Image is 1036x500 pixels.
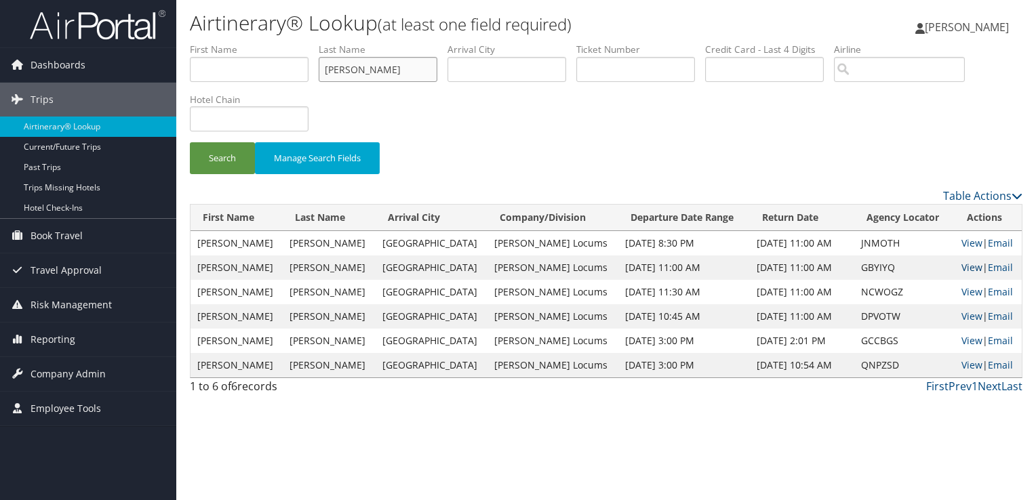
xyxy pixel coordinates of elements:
[576,43,705,56] label: Ticket Number
[283,280,375,304] td: [PERSON_NAME]
[447,43,576,56] label: Arrival City
[750,255,854,280] td: [DATE] 11:00 AM
[705,43,834,56] label: Credit Card - Last 4 Digits
[31,253,102,287] span: Travel Approval
[750,329,854,353] td: [DATE] 2:01 PM
[988,334,1013,347] a: Email
[618,231,750,255] td: [DATE] 8:30 PM
[988,236,1013,249] a: Email
[376,329,487,353] td: [GEOGRAPHIC_DATA]
[191,231,283,255] td: [PERSON_NAME]
[961,261,982,274] a: View
[487,353,618,377] td: [PERSON_NAME] Locums
[943,188,1022,203] a: Table Actions
[31,357,106,391] span: Company Admin
[750,231,854,255] td: [DATE] 11:00 AM
[915,7,1022,47] a: [PERSON_NAME]
[961,334,982,347] a: View
[955,329,1022,353] td: |
[854,255,955,280] td: GBYIYQ
[618,255,750,280] td: [DATE] 11:00 AM
[988,358,1013,371] a: Email
[283,231,375,255] td: [PERSON_NAME]
[31,322,75,356] span: Reporting
[618,205,750,231] th: Departure Date Range: activate to sort column ascending
[618,280,750,304] td: [DATE] 11:30 AM
[750,353,854,377] td: [DATE] 10:54 AM
[190,9,745,37] h1: Airtinerary® Lookup
[191,353,283,377] td: [PERSON_NAME]
[231,379,237,394] span: 6
[487,205,618,231] th: Company/Division
[854,231,955,255] td: JNMOTH
[988,261,1013,274] a: Email
[376,280,487,304] td: [GEOGRAPHIC_DATA]
[190,378,383,401] div: 1 to 6 of records
[961,236,982,249] a: View
[926,379,949,394] a: First
[191,205,283,231] th: First Name: activate to sort column ascending
[319,43,447,56] label: Last Name
[376,304,487,329] td: [GEOGRAPHIC_DATA]
[955,353,1022,377] td: |
[988,285,1013,298] a: Email
[376,255,487,280] td: [GEOGRAPHIC_DATA]
[750,280,854,304] td: [DATE] 11:00 AM
[988,310,1013,322] a: Email
[949,379,972,394] a: Prev
[487,304,618,329] td: [PERSON_NAME] Locums
[854,205,955,231] th: Agency Locator: activate to sort column ascending
[31,83,54,117] span: Trips
[31,392,101,425] span: Employee Tools
[618,304,750,329] td: [DATE] 10:45 AM
[961,310,982,322] a: View
[961,358,982,371] a: View
[283,353,375,377] td: [PERSON_NAME]
[955,205,1022,231] th: Actions
[190,43,319,56] label: First Name
[618,353,750,377] td: [DATE] 3:00 PM
[31,288,112,322] span: Risk Management
[31,48,85,82] span: Dashboards
[487,255,618,280] td: [PERSON_NAME] Locums
[961,285,982,298] a: View
[30,9,165,41] img: airportal-logo.png
[978,379,1001,394] a: Next
[487,231,618,255] td: [PERSON_NAME] Locums
[376,353,487,377] td: [GEOGRAPHIC_DATA]
[925,20,1009,35] span: [PERSON_NAME]
[376,205,487,231] th: Arrival City: activate to sort column ascending
[854,353,955,377] td: QNPZSD
[283,205,375,231] th: Last Name: activate to sort column ascending
[972,379,978,394] a: 1
[487,329,618,353] td: [PERSON_NAME] Locums
[955,304,1022,329] td: |
[255,142,380,174] button: Manage Search Fields
[955,231,1022,255] td: |
[190,93,319,106] label: Hotel Chain
[618,329,750,353] td: [DATE] 3:00 PM
[191,304,283,329] td: [PERSON_NAME]
[487,280,618,304] td: [PERSON_NAME] Locums
[376,231,487,255] td: [GEOGRAPHIC_DATA]
[854,280,955,304] td: NCWOGZ
[31,219,83,253] span: Book Travel
[854,304,955,329] td: DPVOTW
[750,304,854,329] td: [DATE] 11:00 AM
[283,304,375,329] td: [PERSON_NAME]
[283,255,375,280] td: [PERSON_NAME]
[378,13,572,35] small: (at least one field required)
[750,205,854,231] th: Return Date: activate to sort column ascending
[834,43,975,56] label: Airline
[854,329,955,353] td: GCCBGS
[1001,379,1022,394] a: Last
[191,255,283,280] td: [PERSON_NAME]
[955,255,1022,280] td: |
[190,142,255,174] button: Search
[955,280,1022,304] td: |
[283,329,375,353] td: [PERSON_NAME]
[191,329,283,353] td: [PERSON_NAME]
[191,280,283,304] td: [PERSON_NAME]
